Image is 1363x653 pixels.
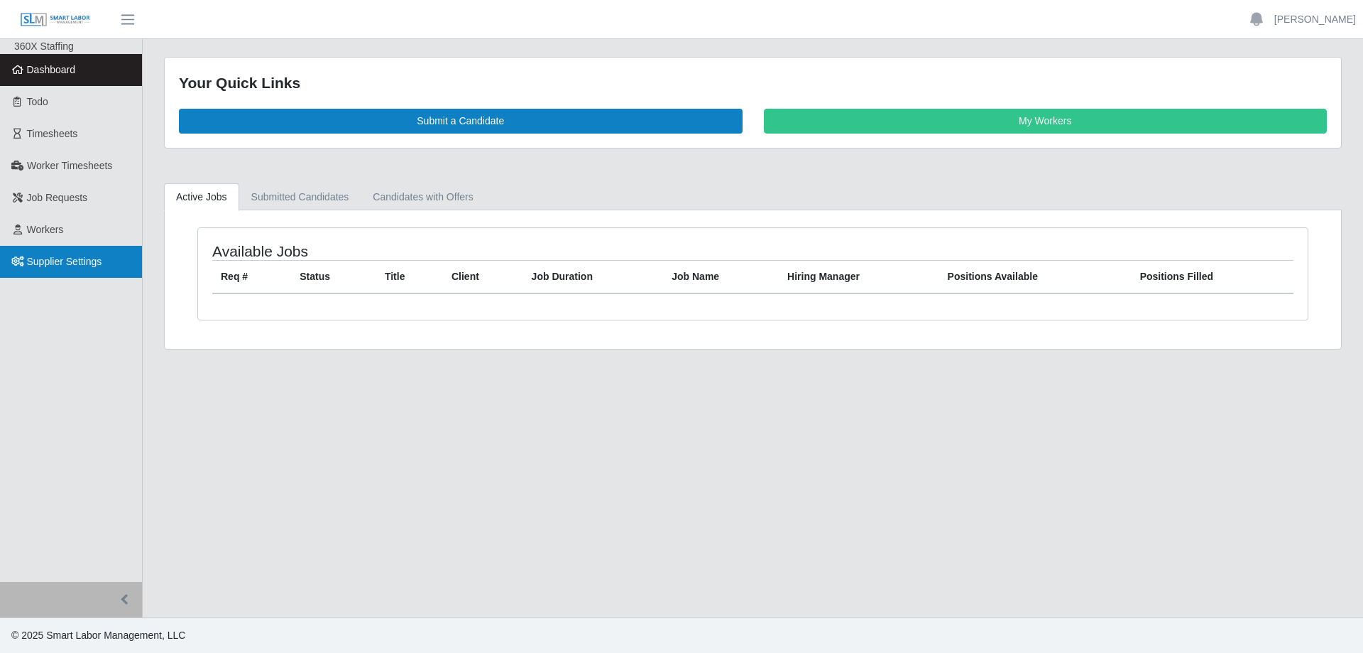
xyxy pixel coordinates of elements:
span: Timesheets [27,128,78,139]
a: Candidates with Offers [361,183,485,211]
th: Status [291,260,376,293]
th: Client [443,260,523,293]
th: Hiring Manager [779,260,939,293]
a: [PERSON_NAME] [1274,12,1356,27]
span: Worker Timesheets [27,160,112,171]
span: Supplier Settings [27,256,102,267]
span: © 2025 Smart Labor Management, LLC [11,630,185,641]
span: Dashboard [27,64,76,75]
div: Your Quick Links [179,72,1327,95]
h4: Available Jobs [212,242,650,260]
th: Positions Filled [1132,260,1293,293]
th: Title [376,260,443,293]
img: SLM Logo [20,12,91,28]
a: Active Jobs [164,183,239,211]
th: Job Duration [523,260,664,293]
th: Job Name [663,260,779,293]
span: Workers [27,224,64,235]
span: 360X Staffing [14,41,74,52]
span: Job Requests [27,192,88,203]
a: Submit a Candidate [179,109,743,134]
th: Req # [212,260,291,293]
a: My Workers [764,109,1328,134]
a: Submitted Candidates [239,183,361,211]
span: Todo [27,96,48,107]
th: Positions Available [939,260,1132,293]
